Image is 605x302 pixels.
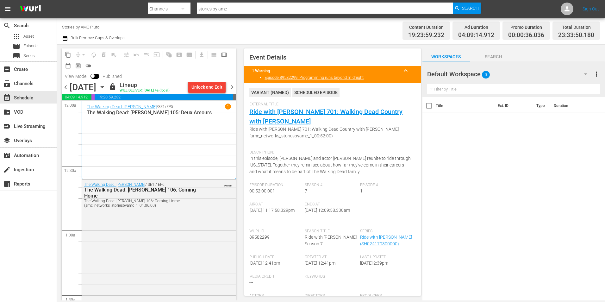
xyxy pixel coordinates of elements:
[593,66,600,82] button: more_vert
[360,293,412,299] span: Producers
[89,50,99,60] span: Loop Content
[422,53,470,61] span: Workspaces
[305,274,357,279] span: Keywords
[249,235,270,240] span: 89582299
[453,3,481,14] button: Search
[249,108,402,125] a: Ride with [PERSON_NAME] 701: Walking Dead Country with [PERSON_NAME]
[174,50,184,60] span: Create Search Block
[360,261,388,266] span: [DATE] 2:39pm
[62,74,90,79] span: View Mode:
[87,110,231,116] p: The Walking Dead: [PERSON_NAME] 105: Deux Amours
[23,43,38,49] span: Episode
[227,104,229,109] p: 1
[3,166,11,173] span: Ingestion
[558,23,594,32] div: Total Duration
[398,63,413,78] button: keyboard_arrow_up
[233,94,236,100] span: 00:26:09.820
[249,261,280,266] span: [DATE] 12:41pm
[184,50,194,60] span: Create Series Block
[84,187,203,199] div: The Walking Dead: [PERSON_NAME] 106: Coming Home
[23,53,35,59] span: Series
[85,63,91,69] span: toggle_off
[91,94,95,100] span: 00:00:36.036
[13,52,20,60] span: Series
[3,94,11,102] span: Schedule
[152,50,162,60] span: Update Metadata from Key Asset
[458,32,494,39] span: 04:09:14.912
[252,68,398,73] title: 1 Warning
[408,23,444,32] div: Content Duration
[3,66,11,73] span: Create
[3,137,11,144] span: Overlays
[305,229,357,234] span: Season Title
[87,104,157,109] a: The Walking Dead: [PERSON_NAME]
[408,32,444,39] span: 19:23:59.232
[194,48,207,61] span: Download as CSV
[3,108,11,116] span: VOD
[90,74,95,78] span: Toggle to switch from Published to Draft view.
[23,33,34,40] span: Asset
[3,152,11,159] span: Automation
[3,123,11,130] span: Live Streaming
[436,97,494,115] th: Title
[249,255,302,260] span: Publish Date
[224,182,232,187] span: VARIANT
[583,6,599,11] a: Sign Out
[207,48,219,61] span: Day Calendar View
[188,81,226,93] button: Unlock and Edit
[63,50,73,60] span: Copy Lineup
[73,50,89,60] span: Remove Gaps & Overlaps
[120,82,170,89] div: Lineup
[162,48,174,61] span: Refresh All Search Blocks
[305,235,357,246] span: Ride with [PERSON_NAME] Season 7
[62,83,70,91] span: chevron_left
[141,50,152,60] span: Fill episodes with ad slates
[360,229,412,234] span: Series
[249,102,412,107] span: External Title
[305,183,357,188] span: Season #
[249,188,275,193] span: 00:52:00.001
[265,75,364,80] a: Episode 89582299: Programming runs beyond midnight
[95,94,233,100] span: 19:23:59.232
[158,104,166,109] p: SE1 /
[191,81,222,93] div: Unlock and Edit
[305,202,357,207] span: Ends At
[99,74,125,79] span: Published
[249,274,302,279] span: Media Credit
[292,88,340,97] div: Scheduled Episode
[360,235,412,246] a: Ride with [PERSON_NAME] (SH024170300000)
[470,53,517,61] span: Search
[360,188,363,193] span: 1
[249,150,412,155] span: Description:
[221,52,227,58] span: calendar_view_week_outlined
[109,50,119,60] span: Clear Lineup
[360,255,412,260] span: Last Updated
[249,208,295,213] span: [DATE] 11:17:58.329pm
[119,48,131,61] span: Customize Events
[249,293,302,299] span: Actors
[249,126,412,139] span: Ride with [PERSON_NAME] 701: Walking Dead Country with [PERSON_NAME] (amc_networks_storiesbyamc_1...
[15,2,46,16] img: ans4CAIJ8jUAAAAAAAAAAAAAAAAAAAAAAAAgQb4GAAAAAAAAAAAAAAAAAAAAAAAAJMjXAAAAAAAAAAAAAAAAAAAAAAAAgAT5G...
[3,22,11,29] span: Search
[305,188,307,193] span: 7
[13,33,20,40] span: Asset
[360,183,412,188] span: Episode #
[83,61,93,71] span: 24 hours Lineup View is OFF
[70,35,125,40] span: Bulk Remove Gaps & Overlaps
[166,104,173,109] p: EP5
[305,293,357,299] span: Directors
[65,52,71,58] span: content_copy
[249,88,291,97] div: VARIANT ( NAMED )
[62,94,91,100] span: 04:09:14.912
[508,23,544,32] div: Promo Duration
[63,61,73,71] span: Month Calendar View
[427,65,593,83] div: Default Workspace
[75,63,81,69] span: preview_outlined
[249,53,286,61] span: Event Details
[120,89,170,93] div: WILL DELIVER: [DATE] 4a (local)
[84,182,145,187] a: The Walking Dead: [PERSON_NAME]
[305,208,350,213] span: [DATE] 12:09:58.330am
[249,156,411,174] span: In this episode, [PERSON_NAME] and actor [PERSON_NAME] reunite to ride through [US_STATE]. Togeth...
[402,67,409,74] span: keyboard_arrow_up
[70,82,96,92] div: [DATE]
